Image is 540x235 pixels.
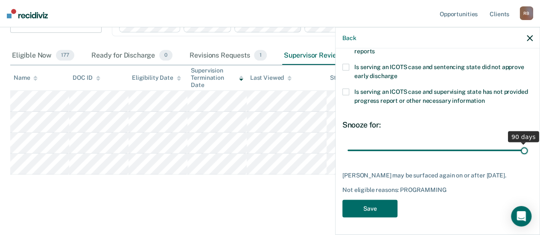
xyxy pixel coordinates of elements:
[191,67,243,88] div: Supervision Termination Date
[159,50,172,61] span: 0
[10,46,76,65] div: Eligible Now
[520,6,533,20] div: R B
[132,74,181,81] div: Eligibility Date
[354,88,528,104] span: Is serving an ICOTS case and supervising state has not provided progress report or other necessar...
[508,131,539,142] div: 90 days
[342,200,397,218] button: Save
[250,74,292,81] div: Last Viewed
[254,50,266,61] span: 1
[14,74,38,81] div: Name
[7,9,48,18] img: Recidiviz
[56,50,74,61] span: 177
[282,46,362,65] div: Supervisor Review
[73,74,100,81] div: DOC ID
[342,34,356,41] button: Back
[511,206,531,226] div: Open Intercom Messenger
[90,46,174,65] div: Ready for Discharge
[342,120,533,130] div: Snooze for:
[342,186,533,193] div: Not eligible reasons: PROGRAMMING
[342,171,533,179] div: [PERSON_NAME] may be surfaced again on or after [DATE].
[330,74,348,81] div: Status
[354,64,524,79] span: Is serving an ICOTS case and sentencing state did not approve early discharge
[188,46,268,65] div: Revisions Requests
[354,39,530,55] span: Has recently incurred serious violations or has pending violation reports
